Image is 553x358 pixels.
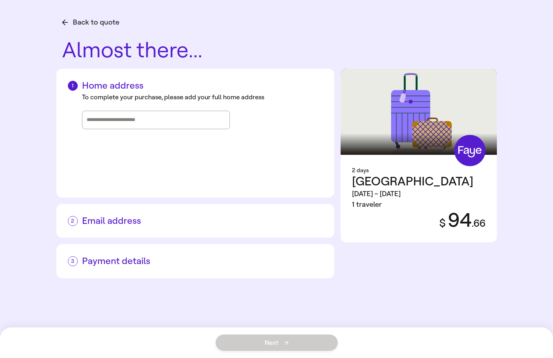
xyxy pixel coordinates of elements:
[352,174,473,189] span: [GEOGRAPHIC_DATA]
[352,199,473,210] div: 1 traveler
[472,217,486,229] span: . 66
[265,339,288,346] span: Next
[352,166,486,175] div: 2 days
[68,256,323,267] h2: Payment details
[216,335,338,351] button: Next
[68,215,323,226] h2: Email address
[68,80,323,91] h2: Home address
[87,115,225,125] input: Street address, city, state
[431,210,486,231] div: 94
[62,39,497,62] h1: Almost there...
[82,93,323,102] div: To complete your purchase, please add your full home address
[62,17,119,28] button: Back to quote
[439,217,446,230] span: $
[352,189,473,199] div: [DATE] – [DATE]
